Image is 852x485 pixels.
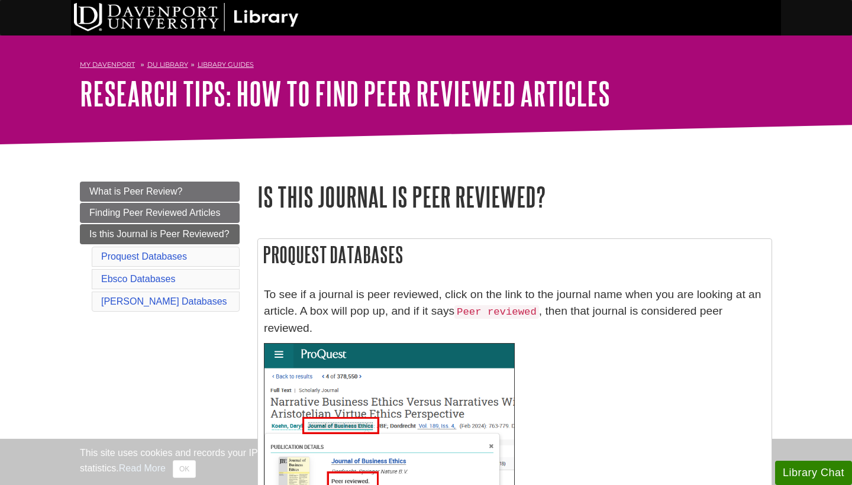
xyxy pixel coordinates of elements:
div: This site uses cookies and records your IP address for usage statistics. Additionally, we use Goo... [80,446,772,478]
code: Peer reviewed [454,305,539,319]
a: My Davenport [80,60,135,70]
a: Is this Journal is Peer Reviewed? [80,224,240,244]
span: Finding Peer Reviewed Articles [89,208,220,218]
a: What is Peer Review? [80,182,240,202]
nav: breadcrumb [80,57,772,76]
button: Close [173,460,196,478]
button: Library Chat [775,461,852,485]
span: Is this Journal is Peer Reviewed? [89,229,230,239]
a: Proquest Databases [101,251,187,261]
p: To see if a journal is peer reviewed, click on the link to the journal name when you are looking ... [264,286,766,338]
a: Library Guides [198,60,254,69]
a: Finding Peer Reviewed Articles [80,203,240,223]
a: Research Tips: How to Find Peer Reviewed Articles [80,75,610,112]
div: Guide Page Menu [80,182,240,314]
h2: Proquest Databases [258,239,772,270]
a: DU Library [147,60,188,69]
img: DU Library [74,3,299,31]
a: [PERSON_NAME] Databases [101,296,227,306]
a: Ebsco Databases [101,274,175,284]
a: Read More [119,463,166,473]
span: What is Peer Review? [89,186,182,196]
h1: Is this Journal is Peer Reviewed? [257,182,772,212]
